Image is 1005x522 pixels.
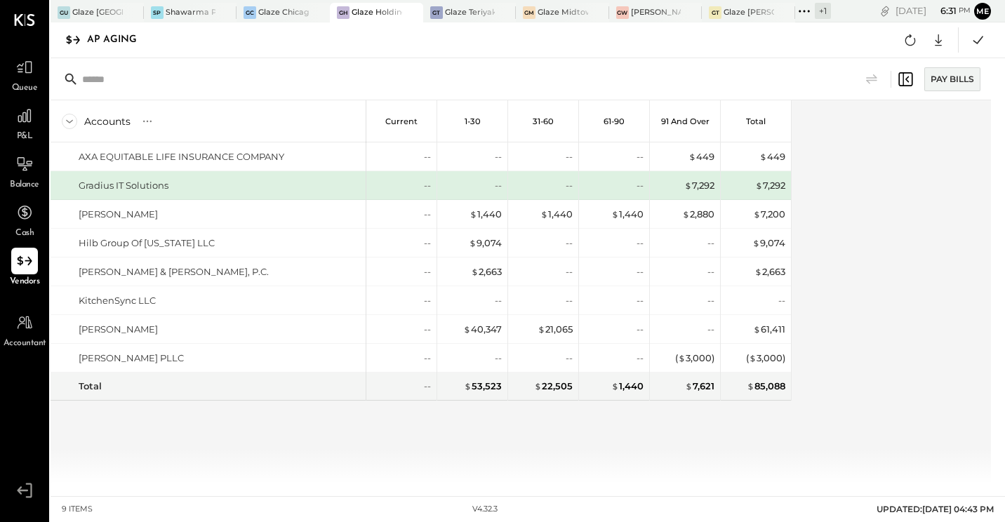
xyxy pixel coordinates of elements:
div: KitchenSync LLC [79,294,156,307]
div: + 1 [815,3,831,19]
span: UPDATED: [DATE] 04:43 PM [877,504,994,514]
div: Glaze [GEOGRAPHIC_DATA] - 110 Uni [72,7,123,18]
div: -- [637,150,644,163]
div: 85,088 [747,380,785,393]
div: 22,505 [534,380,573,393]
span: pm [959,6,971,15]
span: $ [684,180,692,191]
div: -- [566,179,573,192]
button: Me [974,3,991,20]
span: $ [749,352,757,363]
div: [PERSON_NAME] [79,208,158,221]
div: -- [707,265,714,279]
div: 449 [688,150,714,163]
div: -- [495,150,502,163]
div: GH [337,6,350,19]
a: Vendors [1,248,48,288]
div: 61,411 [753,323,785,336]
div: SP [151,6,164,19]
div: ( 3,000 ) [746,352,785,365]
div: Glaze Midtown East - Glaze Lexington One LLC [538,7,588,18]
span: $ [752,237,760,248]
div: [PERSON_NAME] & [PERSON_NAME], P.C. [79,265,269,279]
div: 1,440 [611,380,644,393]
div: -- [566,352,573,365]
div: 9,074 [752,236,785,250]
div: -- [637,294,644,307]
div: [PERSON_NAME] - Glaze Williamsburg One LLC [631,7,681,18]
div: 9 items [62,504,93,515]
div: -- [495,294,502,307]
a: Accountant [1,309,48,350]
div: copy link [878,4,892,18]
span: $ [755,180,763,191]
div: 2,663 [754,265,785,279]
span: Queue [12,82,38,95]
span: $ [469,237,477,248]
div: AXA EQUITABLE LIFE INSURANCE COMPANY [79,150,284,163]
div: Pay Bills [924,67,980,91]
div: 40,347 [463,323,502,336]
div: 2,663 [471,265,502,279]
div: GT [709,6,721,19]
div: -- [424,236,431,250]
div: 21,065 [538,323,573,336]
div: Total [79,380,102,393]
div: -- [566,150,573,163]
div: -- [566,294,573,307]
span: $ [611,208,619,220]
p: 91 and Over [661,116,710,126]
div: Gradius IT Solutions [79,179,168,192]
div: GC [244,6,256,19]
div: 7,292 [755,179,785,192]
div: 7,200 [753,208,785,221]
div: -- [424,380,431,393]
div: Glaze Teriyaki [PERSON_NAME] Street - [PERSON_NAME] River [PERSON_NAME] LLC [445,7,495,18]
div: -- [637,179,644,192]
span: $ [471,266,479,277]
div: 7,292 [684,179,714,192]
a: P&L [1,102,48,143]
span: $ [534,380,542,391]
span: $ [685,380,693,391]
span: $ [759,151,767,162]
span: $ [753,323,761,335]
span: Cash [15,227,34,240]
div: Hilb Group Of [US_STATE] LLC [79,236,215,250]
div: [PERSON_NAME] PLLC [79,352,184,365]
span: P&L [17,130,33,143]
div: -- [424,150,431,163]
div: -- [637,323,644,336]
div: -- [424,294,431,307]
span: $ [688,151,696,162]
div: Glaze Holdings - Glaze Teriyaki Holdings LLC [352,7,402,18]
a: Cash [1,199,48,240]
div: 1,440 [470,208,502,221]
span: $ [540,208,548,220]
div: -- [424,265,431,279]
span: $ [753,208,761,220]
div: Glaze Chicago Ghost - West River Rice LLC [258,7,309,18]
div: 1,440 [611,208,644,221]
span: $ [678,352,686,363]
div: Glaze [PERSON_NAME] [PERSON_NAME] LLC [724,7,774,18]
span: $ [611,380,619,391]
p: Current [385,116,418,126]
p: 31-60 [533,116,554,126]
span: $ [754,266,762,277]
span: $ [682,208,690,220]
div: [DATE] [896,4,971,18]
span: Vendors [10,276,40,288]
div: 2,880 [682,208,714,221]
a: Queue [1,54,48,95]
div: 53,523 [464,380,502,393]
div: -- [495,179,502,192]
div: -- [424,179,431,192]
span: $ [538,323,545,335]
div: 9,074 [469,236,502,250]
p: 61-90 [604,116,625,126]
div: -- [566,265,573,279]
span: Balance [10,179,39,192]
div: GW [616,6,629,19]
div: -- [637,265,644,279]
